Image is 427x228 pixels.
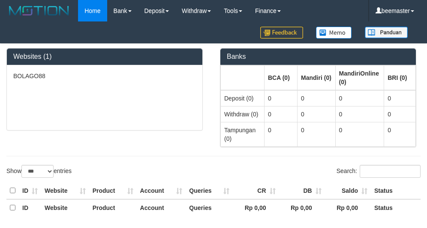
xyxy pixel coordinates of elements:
[260,27,303,39] img: Feedback.jpg
[13,53,196,61] h3: Websites (1)
[186,199,233,216] th: Queries
[335,65,384,90] th: Group: activate to sort column ascending
[335,106,384,122] td: 0
[279,182,325,199] th: DB
[365,27,408,38] img: panduan.png
[227,53,409,61] h3: Banks
[221,65,265,90] th: Group: activate to sort column ascending
[371,182,421,199] th: Status
[264,65,297,90] th: Group: activate to sort column ascending
[264,106,297,122] td: 0
[298,106,336,122] td: 0
[279,199,325,216] th: Rp 0,00
[13,72,196,80] p: BOLAGO88
[89,182,137,199] th: Product
[384,122,416,146] td: 0
[186,182,233,199] th: Queries
[137,182,186,199] th: Account
[335,90,384,106] td: 0
[6,4,72,17] img: MOTION_logo.png
[335,122,384,146] td: 0
[221,106,265,122] td: Withdraw (0)
[89,199,137,216] th: Product
[316,27,352,39] img: Button%20Memo.svg
[371,199,421,216] th: Status
[233,199,279,216] th: Rp 0,00
[137,199,186,216] th: Account
[233,182,279,199] th: CR
[41,199,89,216] th: Website
[298,65,336,90] th: Group: activate to sort column ascending
[21,165,54,178] select: Showentries
[384,106,416,122] td: 0
[337,165,421,178] label: Search:
[298,90,336,106] td: 0
[298,122,336,146] td: 0
[221,122,265,146] td: Tampungan (0)
[19,199,41,216] th: ID
[325,182,371,199] th: Saldo
[384,65,416,90] th: Group: activate to sort column ascending
[19,182,41,199] th: ID
[41,182,89,199] th: Website
[325,199,371,216] th: Rp 0,00
[6,165,72,178] label: Show entries
[360,165,421,178] input: Search:
[221,90,265,106] td: Deposit (0)
[384,90,416,106] td: 0
[264,122,297,146] td: 0
[264,90,297,106] td: 0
